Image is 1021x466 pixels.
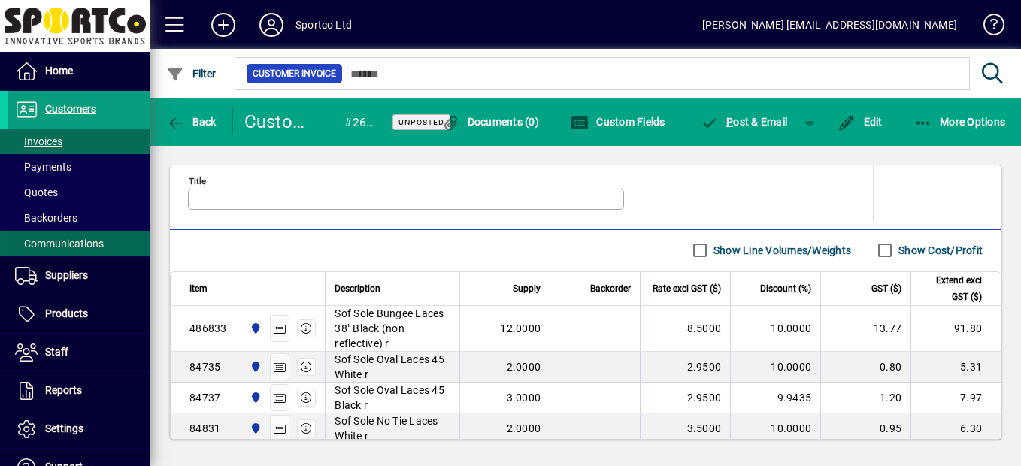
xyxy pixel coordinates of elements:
div: Sportco Ltd [295,13,352,37]
span: Discount (%) [760,280,811,297]
span: Documents (0) [441,116,539,128]
span: Sportco Ltd Warehouse [246,389,263,406]
td: 9.9435 [730,383,820,413]
span: 12.0000 [500,321,541,336]
button: Custom Fields [567,108,669,135]
button: Back [162,108,220,135]
span: Extend excl GST ($) [920,272,982,305]
span: Filter [166,68,217,80]
app-page-header-button: Back [150,108,233,135]
span: Customers [45,103,96,115]
div: 2.9500 [650,359,721,374]
div: 84831 [189,421,220,436]
span: Backorders [15,212,77,224]
span: Sof Sole Oval Laces 45 White r [335,352,450,382]
span: GST ($) [871,280,901,297]
td: 0.80 [820,352,910,383]
span: Communications [15,238,104,250]
span: Sof Sole Oval Laces 45 Black r [335,383,450,413]
span: Sportco Ltd Warehouse [246,420,263,437]
div: 84735 [189,359,220,374]
button: Add [199,11,247,38]
td: 10.0000 [730,306,820,352]
span: 3.0000 [507,390,541,405]
span: Backorder [590,280,631,297]
a: Quotes [8,180,150,205]
div: 3.5000 [650,421,721,436]
span: Sof Sole Bungee Laces 38" Black (non reflective) r [335,306,450,351]
span: P [726,116,733,128]
span: Home [45,65,73,77]
a: Staff [8,334,150,371]
span: Description [335,280,380,297]
label: Show Cost/Profit [895,243,983,258]
td: 0.95 [820,413,910,444]
button: Documents (0) [438,108,543,135]
span: ost & Email [701,116,788,128]
a: Suppliers [8,257,150,295]
span: More Options [914,116,1006,128]
span: Settings [45,422,83,434]
td: 5.31 [910,352,1001,383]
td: 7.97 [910,383,1001,413]
button: More Options [910,108,1010,135]
span: Rate excl GST ($) [653,280,721,297]
span: Unposted [398,117,444,127]
a: Payments [8,154,150,180]
a: Backorders [8,205,150,231]
span: 2.0000 [507,421,541,436]
span: Sof Sole No Tie Laces White r [335,413,450,443]
div: 2.9500 [650,390,721,405]
td: 91.80 [910,306,1001,352]
span: Supply [513,280,541,297]
span: 2.0000 [507,359,541,374]
td: 13.77 [820,306,910,352]
button: Edit [834,108,886,135]
td: 6.30 [910,413,1001,444]
mat-label: Title [189,175,206,186]
td: 10.0000 [730,413,820,444]
a: Communications [8,231,150,256]
div: #266703 [344,110,374,135]
div: 486833 [189,321,227,336]
span: Suppliers [45,269,88,281]
span: Invoices [15,135,62,147]
span: Back [166,116,217,128]
td: 10.0000 [730,352,820,383]
a: Invoices [8,129,150,154]
a: Reports [8,372,150,410]
button: Filter [162,60,220,87]
a: Knowledge Base [972,3,1002,52]
span: Custom Fields [571,116,665,128]
span: Staff [45,346,68,358]
td: 1.20 [820,383,910,413]
span: Item [189,280,208,297]
div: Customer Invoice [244,110,314,134]
div: 84737 [189,390,220,405]
span: Quotes [15,186,58,198]
button: Profile [247,11,295,38]
span: Customer Invoice [253,66,336,81]
div: [PERSON_NAME] [EMAIL_ADDRESS][DOMAIN_NAME] [702,13,957,37]
div: 8.5000 [650,321,721,336]
span: Sportco Ltd Warehouse [246,320,263,337]
button: Post & Email [693,108,795,135]
a: Products [8,295,150,333]
label: Show Line Volumes/Weights [710,243,851,258]
a: Settings [8,410,150,448]
span: Edit [838,116,883,128]
span: Reports [45,384,82,396]
a: Home [8,53,150,90]
span: Payments [15,161,71,173]
span: Sportco Ltd Warehouse [246,359,263,375]
span: Products [45,307,88,319]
